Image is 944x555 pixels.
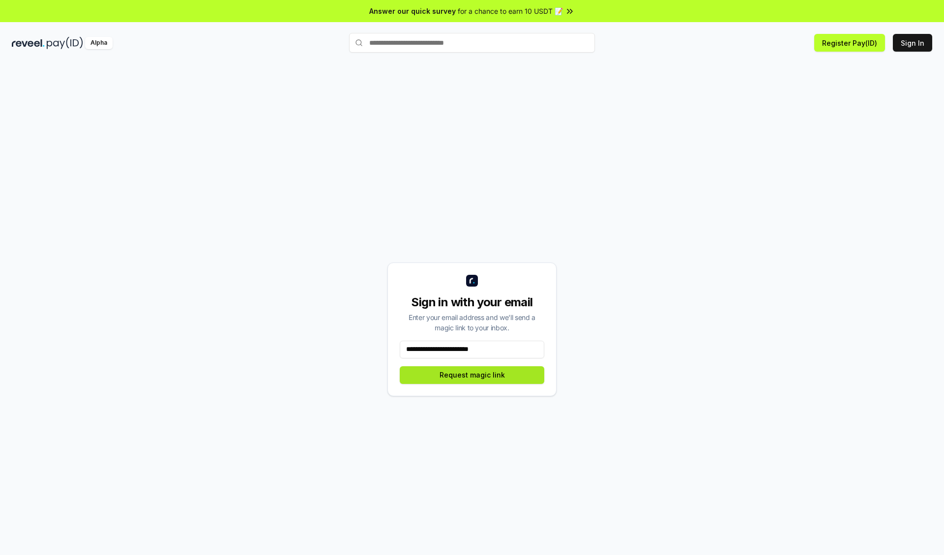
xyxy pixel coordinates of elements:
img: pay_id [47,37,83,49]
span: for a chance to earn 10 USDT 📝 [458,6,563,16]
button: Sign In [893,34,932,52]
img: reveel_dark [12,37,45,49]
div: Sign in with your email [400,294,544,310]
button: Request magic link [400,366,544,384]
div: Alpha [85,37,113,49]
img: logo_small [466,275,478,287]
div: Enter your email address and we’ll send a magic link to your inbox. [400,312,544,333]
span: Answer our quick survey [369,6,456,16]
button: Register Pay(ID) [814,34,885,52]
